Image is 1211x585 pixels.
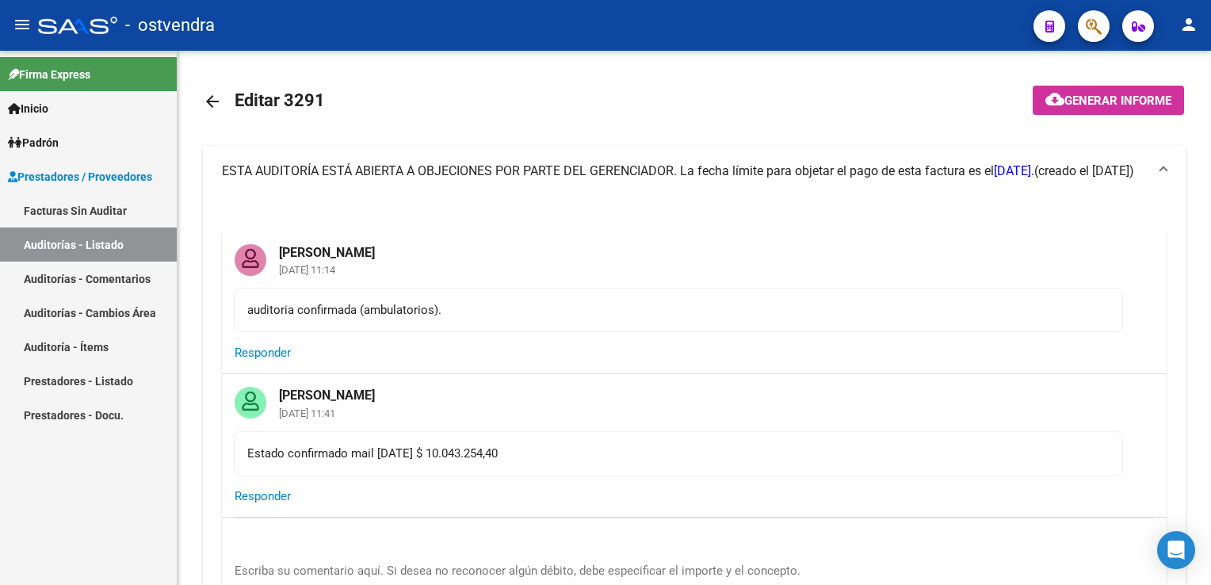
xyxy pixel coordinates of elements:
span: Responder [235,346,291,360]
button: Generar informe [1033,86,1184,115]
span: Padrón [8,134,59,151]
mat-icon: person [1179,15,1198,34]
mat-card-subtitle: [DATE] 11:14 [266,265,388,275]
button: Responder [235,482,291,510]
mat-card-title: [PERSON_NAME] [266,374,388,404]
span: (creado el [DATE]) [1034,162,1134,180]
mat-icon: cloud_download [1045,90,1064,109]
mat-card-subtitle: [DATE] 11:41 [266,408,388,419]
mat-icon: menu [13,15,32,34]
span: ESTA AUDITORÍA ESTÁ ABIERTA A OBJECIONES POR PARTE DEL GERENCIADOR. La fecha límite para objetar ... [222,163,1034,178]
span: Inicio [8,100,48,117]
mat-card-title: [PERSON_NAME] [266,231,388,262]
mat-icon: arrow_back [203,92,222,111]
span: Firma Express [8,66,90,83]
span: Prestadores / Proveedores [8,168,152,185]
span: [DATE]. [994,163,1034,178]
span: - ostvendra [125,8,215,43]
mat-expansion-panel-header: ESTA AUDITORÍA ESTÁ ABIERTA A OBJECIONES POR PARTE DEL GERENCIADOR. La fecha límite para objetar ... [203,146,1186,197]
button: Responder [235,338,291,367]
div: auditoria confirmada (ambulatorios). [247,301,1110,319]
span: Editar 3291 [235,90,325,110]
div: Estado confirmado mail [DATE] $ 10.043.254,40 [247,445,1110,462]
span: Responder [235,489,291,503]
span: Generar informe [1064,94,1171,108]
div: Open Intercom Messenger [1157,531,1195,569]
